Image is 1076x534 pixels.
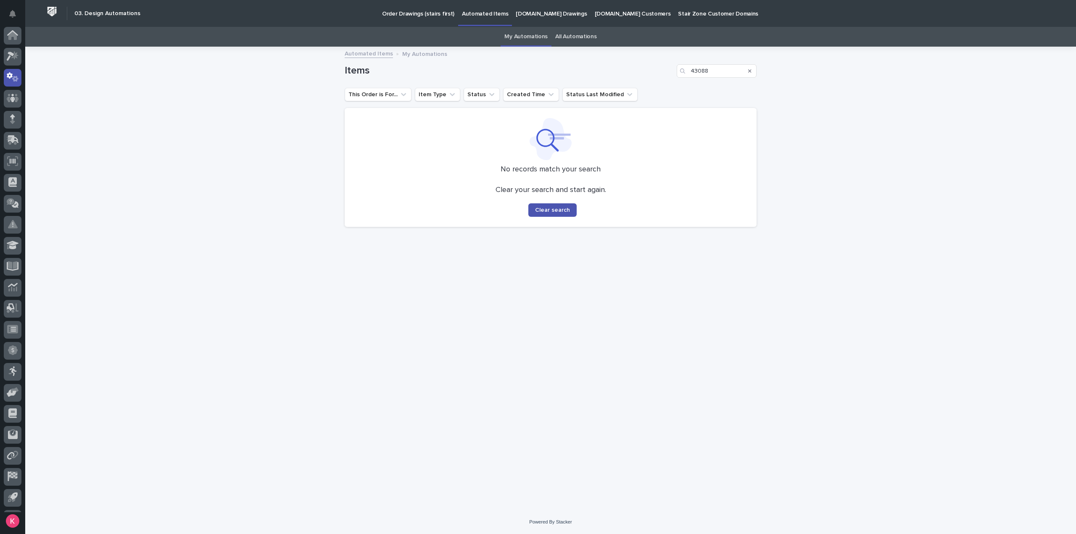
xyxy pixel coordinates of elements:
button: Clear search [528,203,577,217]
a: Powered By Stacker [529,519,572,524]
input: Search [677,64,757,78]
span: Clear search [535,207,570,213]
button: Created Time [503,88,559,101]
button: Status Last Modified [562,88,638,101]
div: Notifications [11,10,21,24]
button: Item Type [415,88,460,101]
button: Notifications [4,5,21,23]
a: My Automations [504,27,548,47]
button: users-avatar [4,512,21,530]
p: No records match your search [355,165,746,174]
p: My Automations [402,49,447,58]
p: Clear your search and start again. [496,186,606,195]
h1: Items [345,65,673,77]
h2: 03. Design Automations [74,10,140,17]
img: Workspace Logo [44,4,60,19]
button: This Order is For... [345,88,411,101]
button: Status [464,88,500,101]
a: All Automations [555,27,596,47]
a: Automated Items [345,48,393,58]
